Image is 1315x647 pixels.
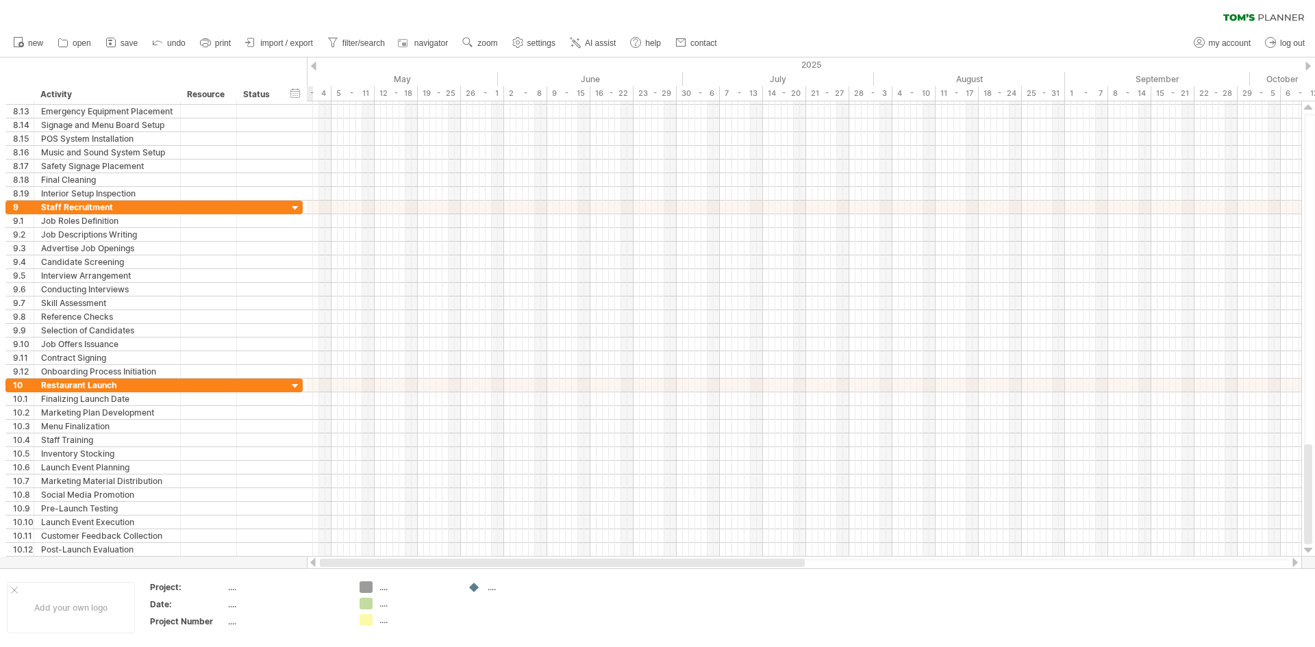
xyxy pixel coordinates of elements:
[41,214,173,227] div: Job Roles Definition
[150,598,225,610] div: Date:
[13,296,34,309] div: 9.7
[41,516,173,529] div: Launch Event Execution
[418,86,461,101] div: 19 - 25
[13,420,34,433] div: 10.3
[41,269,173,282] div: Interview Arrangement
[54,34,95,52] a: open
[324,34,389,52] a: filter/search
[396,34,452,52] a: navigator
[677,86,720,101] div: 30 - 6
[13,105,34,118] div: 8.13
[41,173,173,186] div: Final Cleaning
[849,86,892,101] div: 28 - 3
[41,310,173,323] div: Reference Checks
[41,338,173,351] div: Job Offers Issuance
[13,242,34,255] div: 9.3
[1190,34,1255,52] a: my account
[187,88,229,101] div: Resource
[13,502,34,515] div: 10.9
[41,461,173,474] div: Launch Event Planning
[379,614,454,626] div: ....
[892,86,936,101] div: 4 - 10
[566,34,620,52] a: AI assist
[41,365,173,378] div: Onboarding Process Initiation
[41,488,173,501] div: Social Media Promotion
[488,581,562,593] div: ....
[590,86,634,101] div: 16 - 22
[13,201,34,214] div: 9
[41,255,173,268] div: Candidate Screening
[121,38,138,48] span: save
[13,351,34,364] div: 9.11
[683,72,874,86] div: July 2025
[1194,86,1238,101] div: 22 - 28
[41,105,173,118] div: Emergency Equipment Placement
[41,201,173,214] div: Staff Recruitment
[13,269,34,282] div: 9.5
[13,228,34,241] div: 9.2
[1065,86,1108,101] div: 1 - 7
[13,516,34,529] div: 10.10
[149,34,190,52] a: undo
[13,338,34,351] div: 9.10
[1108,86,1151,101] div: 8 - 14
[28,38,43,48] span: new
[13,488,34,501] div: 10.8
[806,86,849,101] div: 21 - 27
[379,598,454,609] div: ....
[41,433,173,446] div: Staff Training
[41,392,173,405] div: Finalizing Launch Date
[167,38,186,48] span: undo
[13,543,34,556] div: 10.12
[509,34,560,52] a: settings
[585,38,616,48] span: AI assist
[979,86,1022,101] div: 18 - 24
[13,132,34,145] div: 8.15
[41,283,173,296] div: Conducting Interviews
[41,296,173,309] div: Skill Assessment
[13,118,34,131] div: 8.14
[260,38,313,48] span: import / export
[936,86,979,101] div: 11 - 17
[102,34,142,52] a: save
[1238,86,1281,101] div: 29 - 5
[477,38,497,48] span: zoom
[288,86,331,101] div: 28 - 4
[763,86,806,101] div: 14 - 20
[228,616,343,627] div: ....
[41,228,173,241] div: Job Descriptions Writing
[13,392,34,405] div: 10.1
[307,72,498,86] div: May 2025
[645,38,661,48] span: help
[375,86,418,101] div: 12 - 18
[498,72,683,86] div: June 2025
[228,598,343,610] div: ....
[1209,38,1251,48] span: my account
[379,581,454,593] div: ....
[1151,86,1194,101] div: 15 - 21
[547,86,590,101] div: 9 - 15
[41,406,173,419] div: Marketing Plan Development
[242,34,317,52] a: import / export
[73,38,91,48] span: open
[41,146,173,159] div: Music and Sound System Setup
[41,118,173,131] div: Signage and Menu Board Setup
[41,324,173,337] div: Selection of Candidates
[13,310,34,323] div: 9.8
[228,581,343,593] div: ....
[197,34,235,52] a: print
[459,34,501,52] a: zoom
[243,88,273,101] div: Status
[13,255,34,268] div: 9.4
[41,502,173,515] div: Pre-Launch Testing
[150,616,225,627] div: Project Number
[7,582,135,633] div: Add your own logo
[150,581,225,593] div: Project:
[461,86,504,101] div: 26 - 1
[41,160,173,173] div: Safety Signage Placement
[13,283,34,296] div: 9.6
[10,34,47,52] a: new
[13,461,34,474] div: 10.6
[13,214,34,227] div: 9.1
[331,86,375,101] div: 5 - 11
